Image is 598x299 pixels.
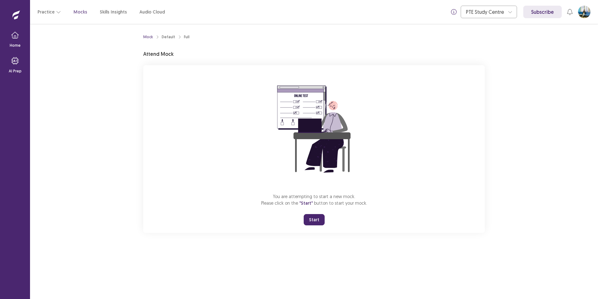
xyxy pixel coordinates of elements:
[38,6,61,18] button: Practice
[9,68,22,74] p: AI Prep
[466,6,505,18] div: PTE Study Centre
[100,9,127,15] a: Skills Insights
[143,50,174,58] p: Attend Mock
[304,214,325,225] button: Start
[258,73,370,186] img: attend-mock
[261,193,367,207] p: You are attempting to start a new mock. Please click on the button to start your mock.
[448,6,459,18] button: info
[162,34,175,40] div: Default
[10,43,21,48] p: Home
[143,34,190,40] nav: breadcrumb
[73,9,87,15] a: Mocks
[184,34,190,40] div: Full
[143,34,153,40] a: Mock
[578,6,590,18] button: User Profile Image
[523,6,562,18] a: Subscribe
[299,200,313,206] span: "Start"
[139,9,165,15] a: Audio Cloud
